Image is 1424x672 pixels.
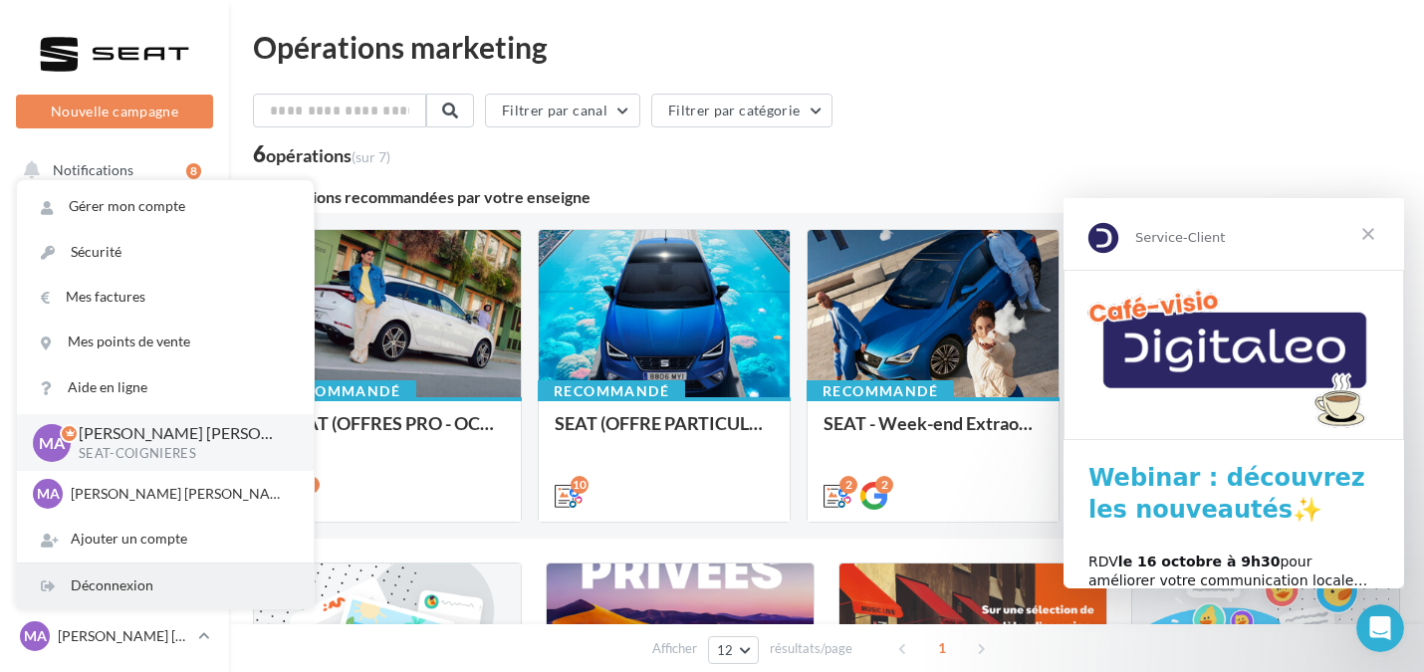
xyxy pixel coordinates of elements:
[12,300,217,341] a: Visibilité en ligne
[875,476,893,494] div: 2
[824,413,1043,453] div: SEAT - Week-end Extraordinaire ([GEOGRAPHIC_DATA]) - OCTOBRE
[12,613,217,672] a: Campagnes DataOnDemand
[555,413,774,453] div: SEAT (OFFRE PARTICULIER - OCT) - SOCIAL MEDIA
[266,146,390,164] div: opérations
[25,354,316,413] div: RDV pour améliorer votre communication locale… et attirer plus de clients !
[12,349,217,391] a: Campagnes
[717,642,734,658] span: 12
[12,498,217,540] a: Calendrier
[17,230,314,275] a: Sécurité
[16,617,213,655] a: MA [PERSON_NAME] [PERSON_NAME]
[24,626,47,646] span: MA
[17,275,314,320] a: Mes factures
[1356,604,1404,652] iframe: Intercom live chat
[253,143,390,165] div: 6
[16,95,213,128] button: Nouvelle campagne
[12,398,217,440] a: Contacts
[485,94,640,127] button: Filtrer par canal
[186,163,201,179] div: 8
[1064,198,1404,588] iframe: Intercom live chat message
[571,476,589,494] div: 10
[17,320,314,364] a: Mes points de vente
[58,626,190,646] p: [PERSON_NAME] [PERSON_NAME]
[12,547,217,605] a: PLV et print personnalisable
[17,184,314,229] a: Gérer mon compte
[37,484,60,504] span: MA
[652,639,697,658] span: Afficher
[55,355,217,371] b: le 16 octobre à 9h30
[12,149,209,191] button: Notifications 8
[12,199,217,241] a: Opérations
[12,448,217,490] a: Médiathèque
[79,445,282,463] p: SEAT-COIGNIERES
[538,380,685,402] div: Recommandé
[807,380,954,402] div: Recommandé
[71,484,290,504] p: [PERSON_NAME] [PERSON_NAME]
[253,189,1400,205] div: 3 opérations recommandées par votre enseigne
[926,632,958,664] span: 1
[839,476,857,494] div: 2
[269,380,416,402] div: Recommandé
[12,248,217,291] a: Boîte de réception99+
[17,517,314,561] div: Ajouter un compte
[651,94,832,127] button: Filtrer par catégorie
[352,148,390,165] span: (sur 7)
[286,413,505,453] div: SEAT (OFFRES PRO - OCT) - SOCIAL MEDIA
[17,563,314,608] div: Déconnexion
[39,431,65,454] span: MA
[53,161,133,178] span: Notifications
[79,422,282,445] p: [PERSON_NAME] [PERSON_NAME]
[253,32,1400,62] div: Opérations marketing
[17,365,314,410] a: Aide en ligne
[708,636,759,664] button: 12
[770,639,852,658] span: résultats/page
